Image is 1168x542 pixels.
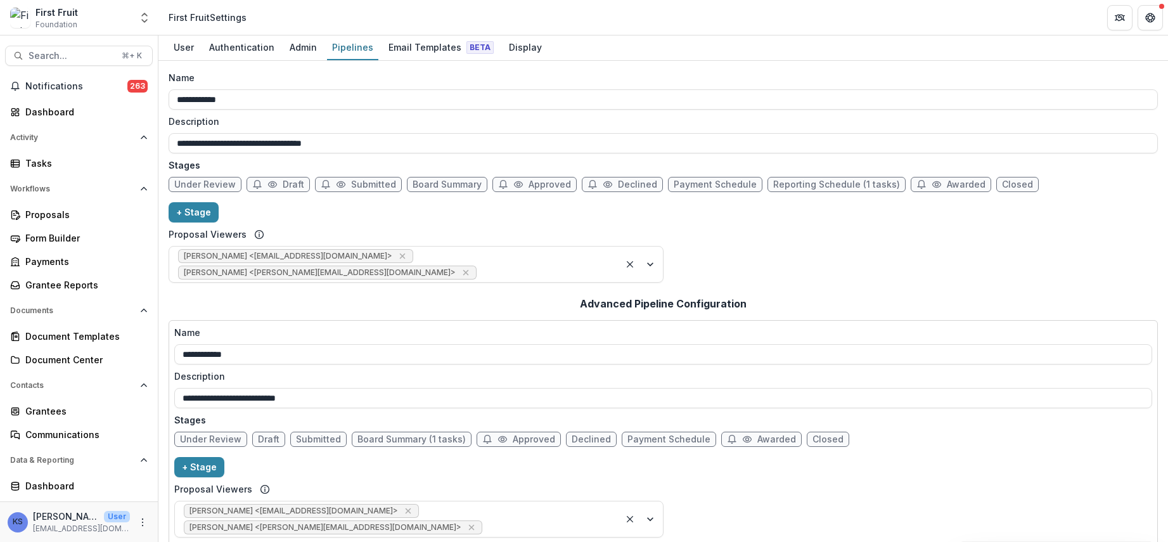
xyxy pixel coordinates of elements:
[5,475,153,496] a: Dashboard
[1138,5,1163,30] button: Get Help
[104,511,130,522] p: User
[169,115,1150,128] label: Description
[33,523,130,534] p: [EMAIL_ADDRESS][DOMAIN_NAME]
[1002,179,1033,190] span: Closed
[35,19,77,30] span: Foundation
[5,300,153,321] button: Open Documents
[174,179,236,190] span: Under Review
[622,257,638,272] div: Clear selected options
[5,101,153,122] a: Dashboard
[25,330,143,343] div: Document Templates
[618,179,657,190] span: Declined
[5,450,153,470] button: Open Data & Reporting
[622,512,638,527] div: Clear selected options
[184,268,456,277] span: [PERSON_NAME] <[PERSON_NAME][EMAIL_ADDRESS][DOMAIN_NAME]>
[25,479,143,493] div: Dashboard
[674,179,757,190] span: Payment Schedule
[5,401,153,422] a: Grantees
[351,179,396,190] span: Submitted
[25,278,143,292] div: Grantee Reports
[513,434,555,445] span: Approved
[5,349,153,370] a: Document Center
[283,179,304,190] span: Draft
[812,434,844,445] span: Closed
[184,252,392,261] span: [PERSON_NAME] <[EMAIL_ADDRESS][DOMAIN_NAME]>
[33,510,99,523] p: [PERSON_NAME]
[35,6,78,19] div: First Fruit
[773,179,900,190] span: Reporting Schedule (1 tasks)
[119,49,144,63] div: ⌘ + K
[169,71,195,84] p: Name
[504,35,547,60] a: Display
[627,434,710,445] span: Payment Schedule
[174,482,252,496] label: Proposal Viewers
[5,274,153,295] a: Grantee Reports
[25,157,143,170] div: Tasks
[5,179,153,199] button: Open Workflows
[10,8,30,28] img: First Fruit
[5,76,153,96] button: Notifications263
[5,375,153,396] button: Open Contacts
[465,521,478,534] div: Remove Kelly <kelly@firstfruit.org>
[357,434,466,445] span: Board Summary (1 tasks)
[25,428,143,441] div: Communications
[572,434,611,445] span: Declined
[25,231,143,245] div: Form Builder
[947,179,985,190] span: Awarded
[174,457,224,477] button: + Stage
[383,35,499,60] a: Email Templates Beta
[25,208,143,221] div: Proposals
[169,158,1158,172] p: Stages
[10,381,135,390] span: Contacts
[189,507,398,515] span: [PERSON_NAME] <[EMAIL_ADDRESS][DOMAIN_NAME]>
[25,105,143,119] div: Dashboard
[413,179,482,190] span: Board Summary
[5,424,153,445] a: Communications
[580,298,747,310] h2: Advanced Pipeline Configuration
[13,518,23,526] div: Kelsie Salarda
[5,204,153,225] a: Proposals
[402,505,414,517] div: Remove Sofia Njoroge <sofia@firstfruit.org>
[10,184,135,193] span: Workflows
[5,326,153,347] a: Document Templates
[169,202,219,223] button: + Stage
[757,434,796,445] span: Awarded
[25,81,127,92] span: Notifications
[135,515,150,530] button: More
[164,8,252,27] nav: breadcrumb
[204,35,279,60] a: Authentication
[258,434,279,445] span: Draft
[180,434,241,445] span: Under Review
[327,35,378,60] a: Pipelines
[169,38,199,56] div: User
[396,250,409,262] div: Remove Sofia Njoroge <sofia@firstfruit.org>
[10,133,135,142] span: Activity
[1107,5,1133,30] button: Partners
[169,11,247,24] div: First Fruit Settings
[174,370,1145,383] label: Description
[174,326,200,339] p: Name
[5,153,153,174] a: Tasks
[529,179,571,190] span: Approved
[189,523,461,532] span: [PERSON_NAME] <[PERSON_NAME][EMAIL_ADDRESS][DOMAIN_NAME]>
[327,38,378,56] div: Pipelines
[383,38,499,56] div: Email Templates
[10,306,135,315] span: Documents
[127,80,148,93] span: 263
[5,46,153,66] button: Search...
[10,456,135,465] span: Data & Reporting
[29,51,114,61] span: Search...
[136,5,153,30] button: Open entity switcher
[285,35,322,60] a: Admin
[174,413,1152,427] p: Stages
[204,38,279,56] div: Authentication
[5,499,153,520] a: Data Report
[504,38,547,56] div: Display
[25,404,143,418] div: Grantees
[296,434,341,445] span: Submitted
[466,41,494,54] span: Beta
[5,228,153,248] a: Form Builder
[285,38,322,56] div: Admin
[25,353,143,366] div: Document Center
[459,266,472,279] div: Remove Kelly <kelly@firstfruit.org>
